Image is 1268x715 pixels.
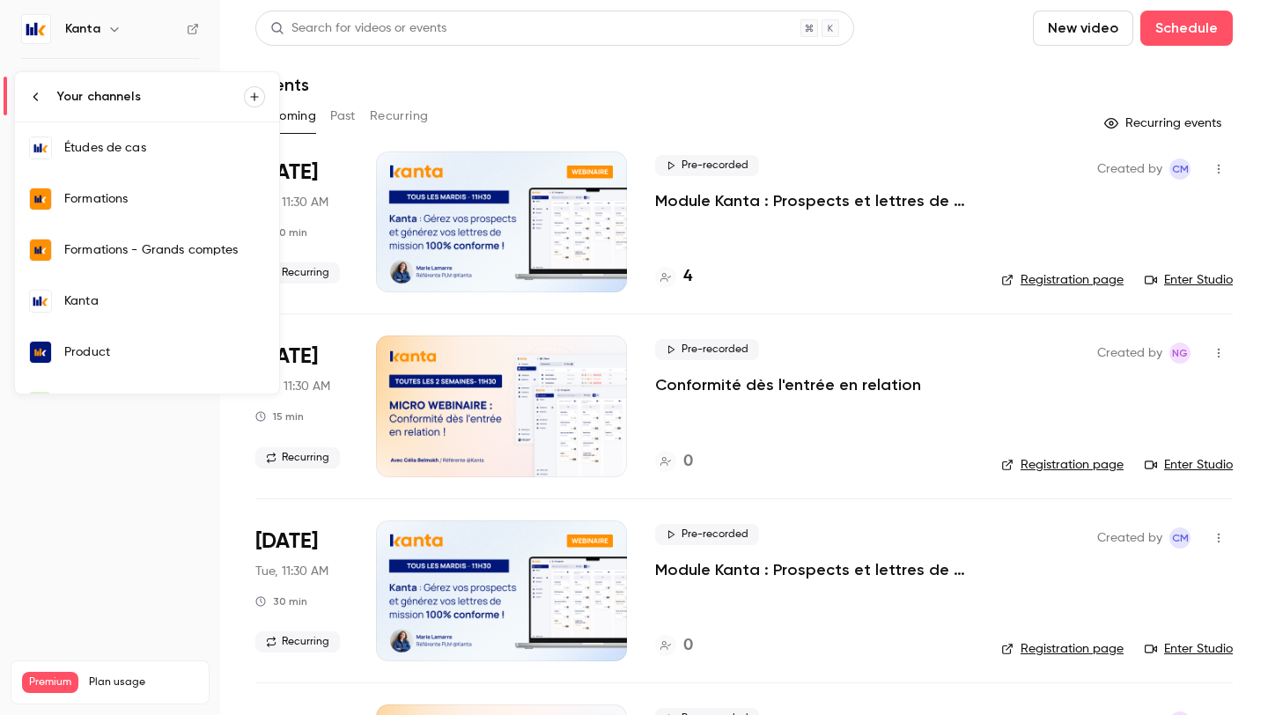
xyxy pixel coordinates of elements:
[30,137,51,158] img: Études de cas
[30,188,51,210] img: Formations
[30,291,51,312] img: Kanta
[30,342,51,363] img: Product
[57,88,244,106] div: Your channels
[64,241,265,259] div: Formations - Grands comptes
[64,343,265,361] div: Product
[64,292,265,310] div: Kanta
[64,139,265,157] div: Études de cas
[30,240,51,261] img: Formations - Grands comptes
[64,190,265,208] div: Formations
